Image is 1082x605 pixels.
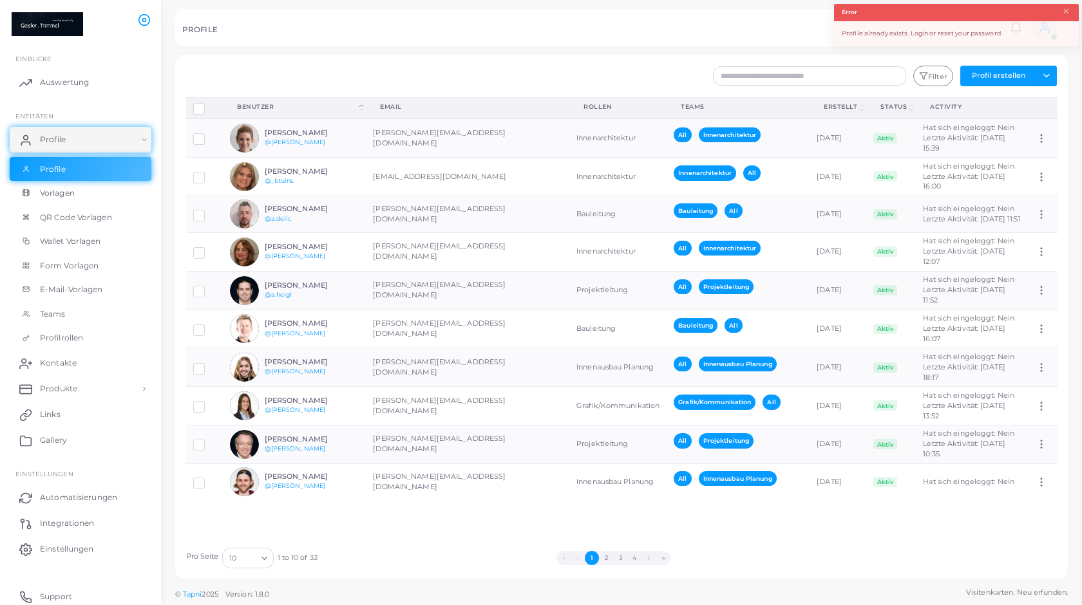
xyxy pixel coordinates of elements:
span: Aktiv [873,171,897,181]
img: avatar [230,276,259,305]
button: Profil erstellen [960,66,1036,86]
td: [DATE] [810,387,866,425]
span: All [725,318,742,333]
span: Hat sich eingeloggt: Nein [923,123,1014,132]
span: 2025 [202,589,218,600]
span: Hat sich eingeloggt: Nein [923,352,1014,361]
td: [PERSON_NAME][EMAIL_ADDRESS][DOMAIN_NAME] [366,348,569,387]
a: @a.delic [265,215,292,222]
a: Tapni [183,590,202,599]
span: © [175,589,269,600]
span: Aktiv [873,439,897,449]
span: Innenausbau Planung [699,471,777,486]
span: All [743,165,761,180]
a: E-Mail-Vorlagen [10,277,151,302]
span: Hat sich eingeloggt: Nein [923,313,1014,322]
a: Gallery [10,427,151,453]
div: Profile already exists. Login or reset your password [834,21,1079,46]
td: [PERSON_NAME][EMAIL_ADDRESS][DOMAIN_NAME] [366,271,569,310]
span: All [674,241,691,256]
span: Letzte Aktivität: [DATE] 13:52 [923,401,1005,420]
span: All [674,357,691,371]
button: Go to next page [642,551,656,565]
td: [DATE] [810,425,866,463]
a: Teams [10,302,151,326]
h6: [PERSON_NAME] [265,319,359,328]
span: Letzte Aktivität: [DATE] 15:39 [923,133,1005,153]
span: Aktiv [873,477,897,487]
span: All [763,395,780,409]
td: Innenarchitektur [569,118,667,157]
div: Status [880,102,907,111]
span: Aktiv [873,247,897,257]
span: Innenarchitektur [674,165,736,180]
span: Bauleitung [674,318,717,333]
span: Innenarchitektur [699,241,761,256]
span: Letzte Aktivität: [DATE] 10:35 [923,439,1005,458]
span: Innenarchitektur [699,127,761,142]
a: Integrationen [10,510,151,536]
span: All [674,279,691,294]
a: @a.heigl [265,291,292,298]
span: Auswertung [40,77,89,88]
a: Produkte [10,376,151,402]
span: Hat sich eingeloggt: Nein [923,204,1014,213]
span: Visitenkarten. Neu erfunden. [966,587,1068,598]
a: Auswertung [10,70,151,95]
span: Hat sich eingeloggt: Nein [923,477,1014,486]
span: Automatisierungen [40,492,117,503]
td: Projektleitung [569,425,667,463]
div: Rollen [584,102,652,111]
td: [DATE] [810,310,866,348]
td: Innenausbau Planung [569,348,667,387]
a: Profile [10,157,151,181]
td: [DATE] [810,158,866,196]
h6: [PERSON_NAME] [265,396,359,405]
span: Letzte Aktivität: [DATE] 12:07 [923,247,1005,266]
span: All [674,127,691,142]
span: Aktiv [873,324,897,334]
span: Links [40,409,61,420]
a: @[PERSON_NAME] [265,445,326,452]
a: Kontakte [10,350,151,376]
span: Projektleitung [699,279,754,294]
span: Teams [40,308,66,320]
td: Innenarchitektur [569,158,667,196]
img: avatar [230,353,259,382]
span: EINBLICKE [15,55,52,62]
span: 1 to 10 of 33 [278,553,318,563]
h6: [PERSON_NAME] [265,243,359,251]
span: Form Vorlagen [40,260,99,272]
h6: [PERSON_NAME] [265,167,359,176]
span: Hat sich eingeloggt: Nein [923,275,1014,284]
span: Letzte Aktivität: [DATE] 16:00 [923,172,1005,191]
button: Go to page 1 [585,551,599,565]
input: Search for option [238,551,256,565]
img: avatar [230,237,259,266]
span: E-Mail-Vorlagen [40,284,103,295]
span: Einstellungen [40,543,93,555]
td: [PERSON_NAME][EMAIL_ADDRESS][DOMAIN_NAME] [366,387,569,425]
td: Grafik/Kommunikation [569,387,667,425]
td: Bauleitung [569,196,667,232]
td: Innenarchitektur [569,232,667,271]
label: Pro Seite [186,552,219,562]
td: [DATE] [810,271,866,310]
span: Kontakte [40,357,77,369]
td: [EMAIL_ADDRESS][DOMAIN_NAME] [366,158,569,196]
span: All [674,433,691,448]
img: avatar [230,200,259,228]
button: Go to page 4 [627,551,641,565]
img: avatar [230,314,259,343]
img: avatar [230,391,259,420]
span: Letzte Aktivität: [DATE] 11:51 [923,214,1020,223]
th: Row-selection [186,97,223,118]
h6: [PERSON_NAME] [265,358,359,366]
span: Aktiv [873,362,897,373]
span: 10 [229,552,236,565]
a: @[PERSON_NAME] [265,406,326,413]
span: QR Code Vorlagen [40,212,112,223]
td: [DATE] [810,232,866,271]
div: activity [930,102,1014,111]
span: Hat sich eingeloggt: Nein [923,391,1014,400]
